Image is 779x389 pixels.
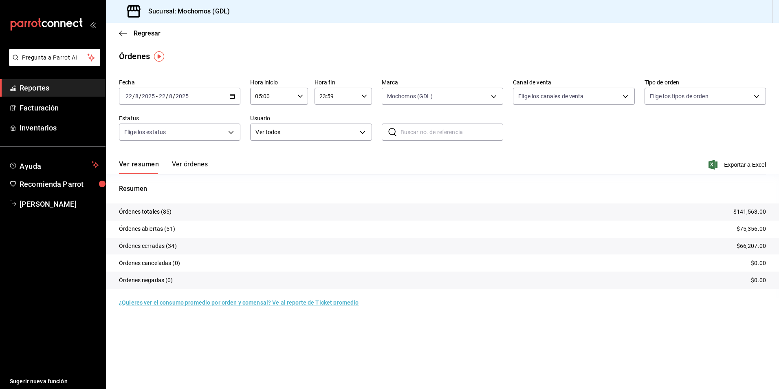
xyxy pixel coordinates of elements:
[751,276,766,285] p: $0.00
[154,51,164,62] img: Tooltip marker
[518,92,583,100] span: Elige los canales de venta
[315,80,372,85] label: Hora fin
[20,160,88,170] span: Ayuda
[119,276,173,285] p: Órdenes negadas (0)
[382,80,503,85] label: Marca
[119,259,180,267] p: Órdenes canceladas (0)
[10,377,99,386] span: Sugerir nueva función
[22,53,88,62] span: Pregunta a Parrot AI
[139,93,141,99] span: /
[513,80,634,85] label: Canal de venta
[132,93,135,99] span: /
[119,299,359,306] a: ¿Quieres ver el consumo promedio por orden y comensal? Ve al reporte de Ticket promedio
[20,102,99,113] span: Facturación
[387,92,433,100] span: Mochomos (GDL)
[119,160,159,174] button: Ver resumen
[175,93,189,99] input: ----
[710,160,766,170] button: Exportar a Excel
[90,21,96,28] button: open_drawer_menu
[20,122,99,133] span: Inventarios
[20,199,99,210] span: [PERSON_NAME]
[250,115,372,121] label: Usuario
[119,115,240,121] label: Estatus
[166,93,168,99] span: /
[169,93,173,99] input: --
[255,128,356,137] span: Ver todos
[737,242,766,250] p: $66,207.00
[141,93,155,99] input: ----
[119,29,161,37] button: Regresar
[119,208,172,216] p: Órdenes totales (85)
[142,7,230,16] h3: Sucursal: Mochomos (GDL)
[250,80,308,85] label: Hora inicio
[650,92,709,100] span: Elige los tipos de orden
[401,124,503,140] input: Buscar no. de referencia
[9,49,100,66] button: Pregunta a Parrot AI
[156,93,158,99] span: -
[125,93,132,99] input: --
[119,160,208,174] div: navigation tabs
[119,50,150,62] div: Órdenes
[119,225,175,233] p: Órdenes abiertas (51)
[737,225,766,233] p: $75,356.00
[172,160,208,174] button: Ver órdenes
[134,29,161,37] span: Regresar
[173,93,175,99] span: /
[124,128,166,136] span: Elige los estatus
[119,242,177,250] p: Órdenes cerradas (34)
[20,179,99,190] span: Recomienda Parrot
[645,80,766,85] label: Tipo de orden
[20,82,99,93] span: Reportes
[751,259,766,267] p: $0.00
[733,208,766,216] p: $141,563.00
[119,184,766,194] p: Resumen
[119,80,240,85] label: Fecha
[158,93,166,99] input: --
[135,93,139,99] input: --
[6,59,100,68] a: Pregunta a Parrot AI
